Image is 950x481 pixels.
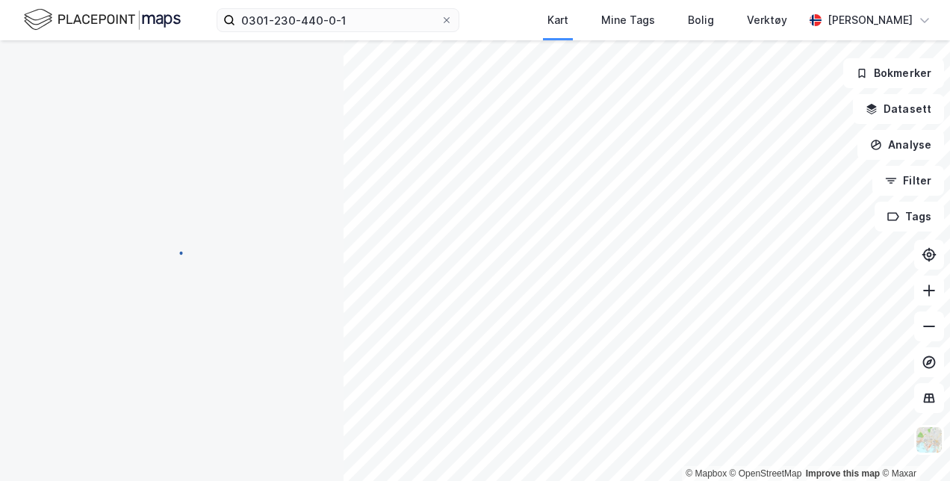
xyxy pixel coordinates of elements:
button: Tags [875,202,944,232]
a: OpenStreetMap [730,468,802,479]
button: Datasett [853,94,944,124]
img: logo.f888ab2527a4732fd821a326f86c7f29.svg [24,7,181,33]
div: Verktøy [747,11,787,29]
button: Analyse [857,130,944,160]
div: Bolig [688,11,714,29]
button: Bokmerker [843,58,944,88]
img: spinner.a6d8c91a73a9ac5275cf975e30b51cfb.svg [160,240,184,264]
a: Mapbox [686,468,727,479]
button: Filter [872,166,944,196]
div: Mine Tags [601,11,655,29]
div: [PERSON_NAME] [828,11,913,29]
a: Improve this map [806,468,880,479]
div: Kart [547,11,568,29]
input: Søk på adresse, matrikkel, gårdeiere, leietakere eller personer [235,9,441,31]
iframe: Chat Widget [875,409,950,481]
